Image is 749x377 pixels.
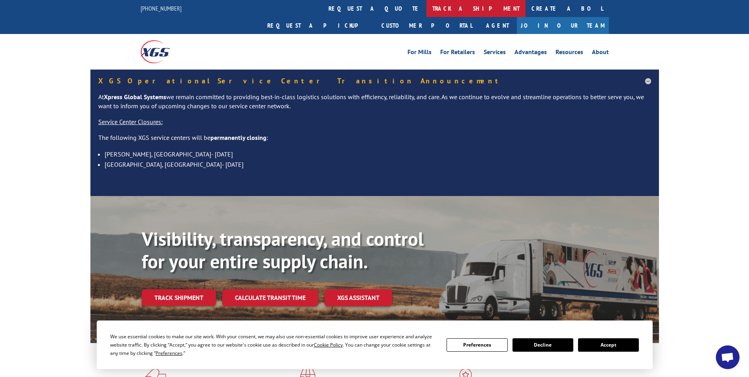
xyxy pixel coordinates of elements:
a: Resources [556,49,583,58]
a: Open chat [716,345,740,369]
h5: XGS Operational Service Center Transition Announcement [98,77,651,85]
a: XGS ASSISTANT [325,289,392,306]
button: Decline [512,338,573,352]
button: Preferences [447,338,507,352]
a: Customer Portal [375,17,478,34]
li: [PERSON_NAME], [GEOGRAPHIC_DATA]- [DATE] [105,149,651,159]
u: Service Center Closures: [98,118,163,126]
button: Accept [578,338,639,352]
b: Visibility, transparency, and control for your entire supply chain. [142,226,424,274]
a: About [592,49,609,58]
a: Calculate transit time [222,289,318,306]
a: For Retailers [440,49,475,58]
div: Cookie Consent Prompt [97,320,653,369]
strong: permanently closing [210,134,267,141]
a: Advantages [514,49,547,58]
div: We use essential cookies to make our site work. With your consent, we may also use non-essential ... [110,332,437,357]
a: Agent [478,17,517,34]
a: Track shipment [142,289,216,306]
a: [PHONE_NUMBER] [141,4,182,12]
a: Services [484,49,506,58]
a: Request a pickup [261,17,375,34]
span: Preferences [156,350,182,356]
li: [GEOGRAPHIC_DATA], [GEOGRAPHIC_DATA]- [DATE] [105,159,651,170]
a: Join Our Team [517,17,609,34]
strong: Xpress Global Systems [104,93,166,101]
p: The following XGS service centers will be : [98,133,651,149]
a: For Mills [407,49,432,58]
p: At we remain committed to providing best-in-class logistics solutions with efficiency, reliabilit... [98,92,651,118]
span: Cookie Policy [314,341,343,348]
